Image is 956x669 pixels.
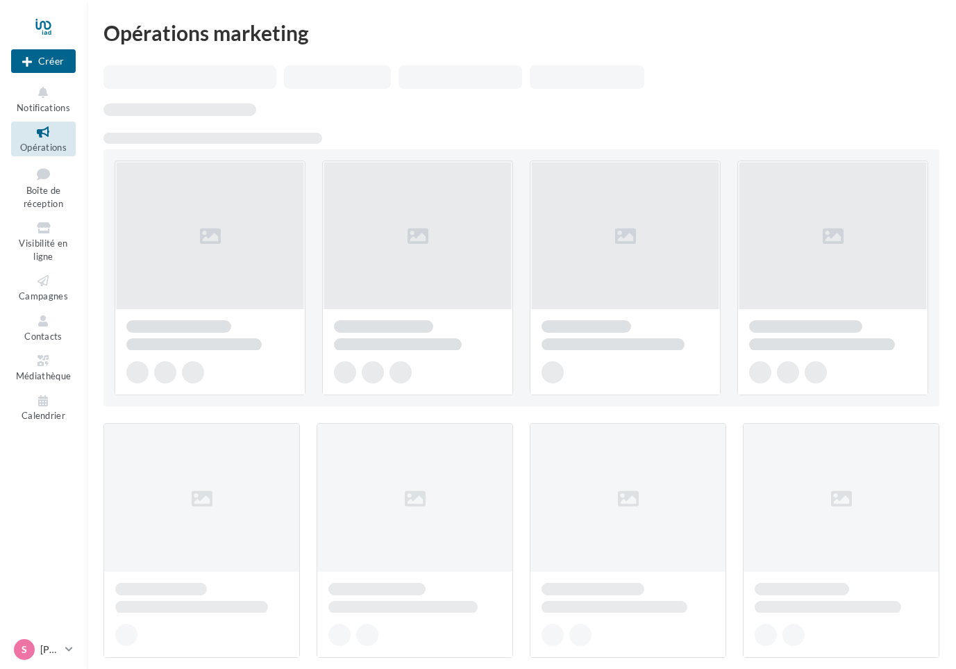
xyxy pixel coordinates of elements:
[11,49,76,73] button: Créer
[17,102,70,113] span: Notifications
[103,22,939,43] div: Opérations marketing
[11,217,76,265] a: Visibilité en ligne
[11,122,76,156] a: Opérations
[22,411,65,422] span: Calendrier
[24,185,63,209] span: Boîte de réception
[11,82,76,116] button: Notifications
[11,49,76,73] div: Nouvelle campagne
[20,142,67,153] span: Opérations
[40,643,60,656] p: [PERSON_NAME]
[16,370,72,381] span: Médiathèque
[11,311,76,345] a: Contacts
[11,162,76,213] a: Boîte de réception
[24,331,62,342] span: Contacts
[11,350,76,384] a: Médiathèque
[11,636,76,663] a: S [PERSON_NAME]
[19,290,68,302] span: Campagnes
[19,238,67,262] span: Visibilité en ligne
[11,390,76,424] a: Calendrier
[22,643,27,656] span: S
[11,270,76,304] a: Campagnes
